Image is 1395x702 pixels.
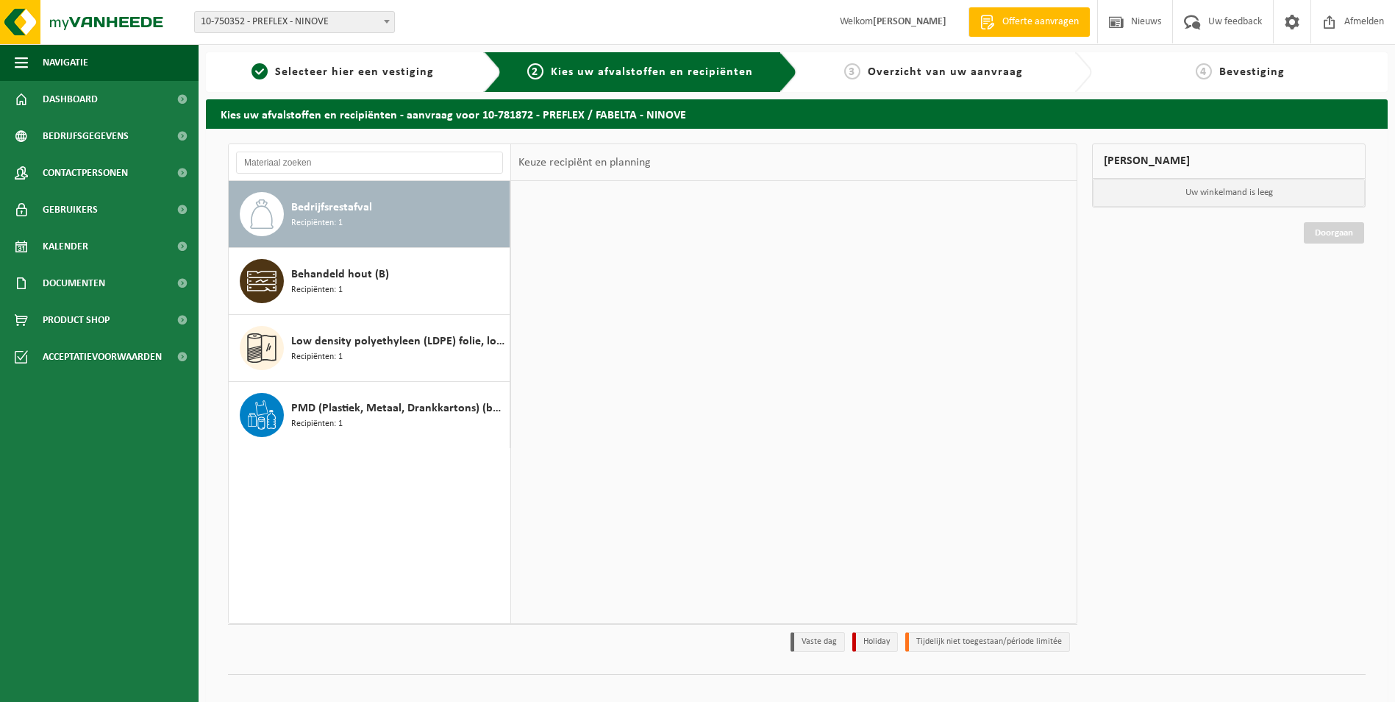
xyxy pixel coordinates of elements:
[229,248,510,315] button: Behandeld hout (B) Recipiënten: 1
[194,11,395,33] span: 10-750352 - PREFLEX - NINOVE
[43,81,98,118] span: Dashboard
[291,400,506,417] span: PMD (Plastiek, Metaal, Drankkartons) (bedrijven)
[551,66,753,78] span: Kies uw afvalstoffen en recipiënten
[291,417,343,431] span: Recipiënten: 1
[291,199,372,216] span: Bedrijfsrestafval
[844,63,860,79] span: 3
[206,99,1388,128] h2: Kies uw afvalstoffen en recipiënten - aanvraag voor 10-781872 - PREFLEX / FABELTA - NINOVE
[868,66,1023,78] span: Overzicht van uw aanvraag
[852,632,898,652] li: Holiday
[43,338,162,375] span: Acceptatievoorwaarden
[291,266,389,283] span: Behandeld hout (B)
[791,632,845,652] li: Vaste dag
[291,333,506,350] span: Low density polyethyleen (LDPE) folie, los, gekleurd
[43,191,98,228] span: Gebruikers
[251,63,268,79] span: 1
[43,155,128,191] span: Contactpersonen
[291,216,343,230] span: Recipiënten: 1
[236,152,503,174] input: Materiaal zoeken
[229,181,510,248] button: Bedrijfsrestafval Recipiënten: 1
[291,283,343,297] span: Recipiënten: 1
[511,144,658,181] div: Keuze recipiënt en planning
[527,63,543,79] span: 2
[43,118,129,155] span: Bedrijfsgegevens
[195,12,394,32] span: 10-750352 - PREFLEX - NINOVE
[43,302,110,338] span: Product Shop
[43,228,88,265] span: Kalender
[873,16,946,27] strong: [PERSON_NAME]
[291,350,343,364] span: Recipiënten: 1
[275,66,434,78] span: Selecteer hier een vestiging
[1196,63,1212,79] span: 4
[1304,222,1364,244] a: Doorgaan
[1093,179,1365,207] p: Uw winkelmand is leeg
[1092,143,1366,179] div: [PERSON_NAME]
[999,15,1082,29] span: Offerte aanvragen
[905,632,1070,652] li: Tijdelijk niet toegestaan/période limitée
[968,7,1090,37] a: Offerte aanvragen
[229,382,510,448] button: PMD (Plastiek, Metaal, Drankkartons) (bedrijven) Recipiënten: 1
[43,44,88,81] span: Navigatie
[1219,66,1285,78] span: Bevestiging
[43,265,105,302] span: Documenten
[7,670,246,702] iframe: chat widget
[229,315,510,382] button: Low density polyethyleen (LDPE) folie, los, gekleurd Recipiënten: 1
[213,63,472,81] a: 1Selecteer hier een vestiging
